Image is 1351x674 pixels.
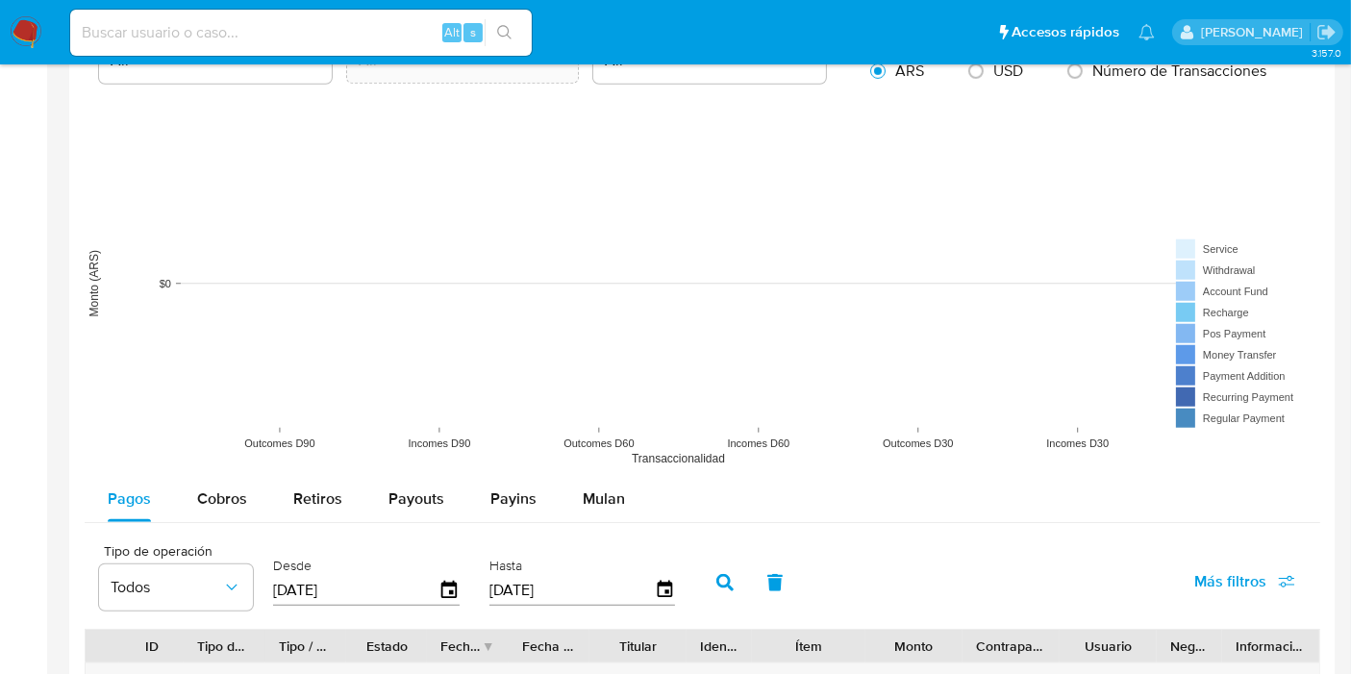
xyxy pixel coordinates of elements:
span: s [470,23,476,41]
span: 3.157.0 [1312,45,1341,61]
button: search-icon [485,19,524,46]
a: Salir [1316,22,1337,42]
span: Alt [444,23,460,41]
input: Buscar usuario o caso... [70,20,532,45]
span: Accesos rápidos [1012,22,1119,42]
p: belen.palamara@mercadolibre.com [1201,23,1310,41]
a: Notificaciones [1138,24,1155,40]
